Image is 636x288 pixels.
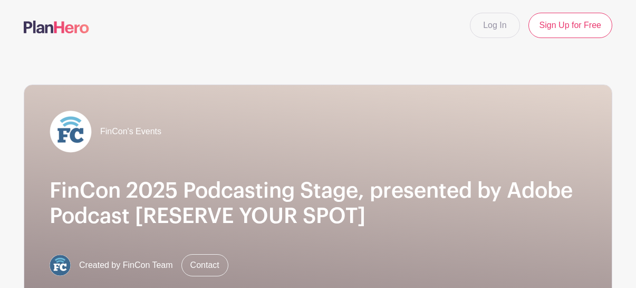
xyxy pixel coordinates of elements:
a: Contact [181,254,228,276]
a: Log In [470,13,519,38]
img: FC%20circle.png [50,255,71,276]
span: FinCon's Events [100,125,161,138]
h1: FinCon 2025 Podcasting Stage, presented by Adobe Podcast [RESERVE YOUR SPOT] [50,178,586,229]
img: logo-507f7623f17ff9eddc593b1ce0a138ce2505c220e1c5a4e2b4648c50719b7d32.svg [24,21,89,33]
img: FC%20circle_white.png [50,110,92,153]
a: Sign Up for Free [528,13,612,38]
span: Created by FinCon Team [79,259,173,272]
